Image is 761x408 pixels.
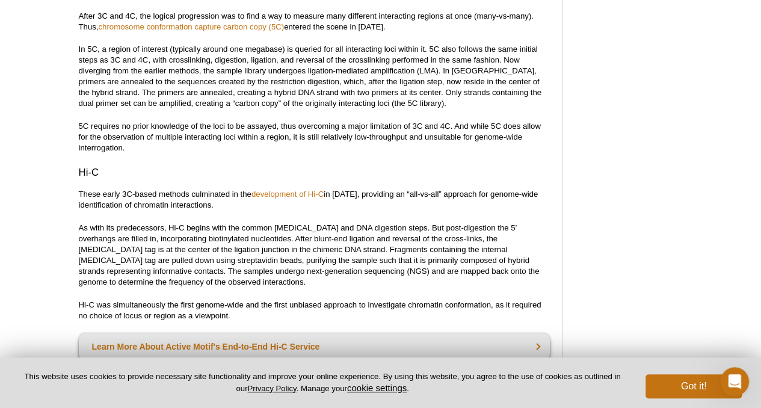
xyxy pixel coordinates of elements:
p: In 5C, a region of interest (typically around one megabase) is queried for all interacting loci w... [79,44,550,109]
a: development of Hi-C [251,190,324,199]
button: Got it! [645,374,742,398]
p: This website uses cookies to provide necessary site functionality and improve your online experie... [19,371,626,394]
a: Privacy Policy [247,384,296,393]
p: These early 3C-based methods culminated in the in [DATE], providing an “all-vs-all” approach for ... [79,189,550,211]
a: Learn More About Active Motif's End-to-End Hi-C Service [79,333,550,360]
button: cookie settings [347,383,407,393]
iframe: Intercom live chat [720,367,749,396]
p: 5C requires no prior knowledge of the loci to be assayed, thus overcoming a major limitation of 3... [79,121,550,153]
a: chromosome conformation capture carbon copy (5C) [98,22,284,31]
p: After 3C and 4C, the logical progression was to find a way to measure many different interacting ... [79,11,550,32]
h3: Hi-C [79,165,550,180]
p: As with its predecessors, Hi-C begins with the common [MEDICAL_DATA] and DNA digestion steps. But... [79,223,550,288]
p: Hi-C was simultaneously the first genome-wide and the first unbiased approach to investigate chro... [79,300,550,321]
